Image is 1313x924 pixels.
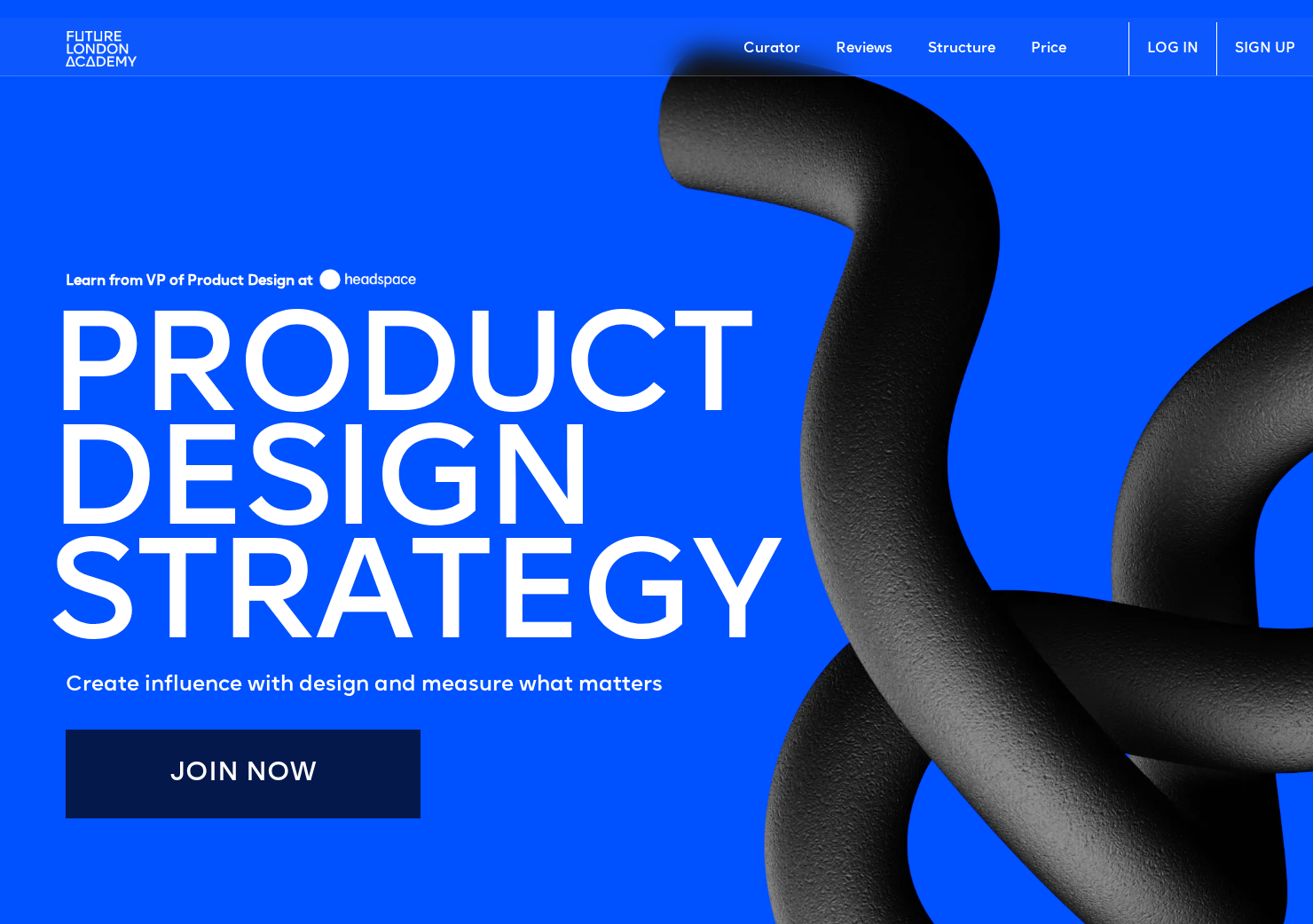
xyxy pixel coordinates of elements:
a: Curator [726,22,818,75]
a: Reviews [818,22,910,75]
h5: Learn from VP of Product Design at [66,272,313,296]
a: LOG IN [1128,22,1216,75]
a: Price [1013,22,1084,75]
a: Structure [910,22,1013,75]
h1: PRODUCT DESIGN STRATEGY [48,318,779,659]
a: SIGN UP [1216,22,1313,75]
h5: Create influence with design and measure what matters [66,667,779,703]
a: Join Now [66,730,421,818]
